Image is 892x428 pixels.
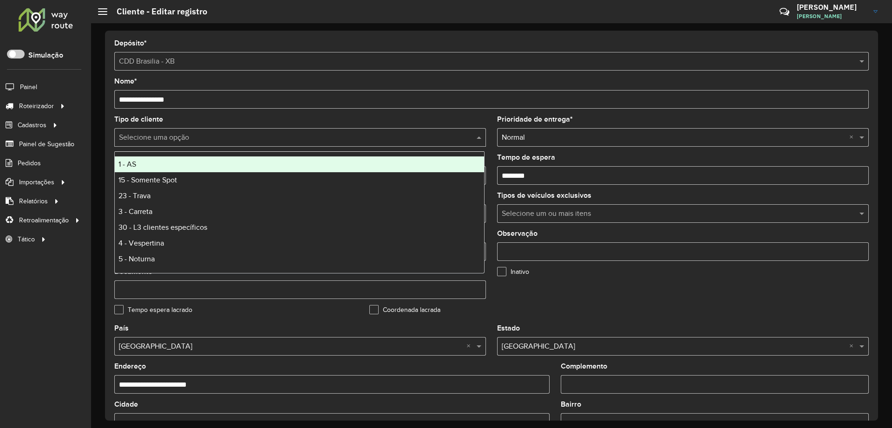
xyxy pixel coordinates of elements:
span: Clear all [849,341,857,352]
label: Bairro [561,399,581,410]
span: 1 - AS [118,160,136,168]
label: Depósito [114,38,147,49]
label: Prioridade de entrega [497,114,573,125]
label: Tipos de veículos exclusivos [497,190,591,201]
span: Clear all [849,132,857,143]
span: Importações [19,177,54,187]
h3: [PERSON_NAME] [797,3,866,12]
span: [PERSON_NAME] [797,12,866,20]
label: Cidade [114,399,138,410]
span: 4 - Vespertina [118,239,164,247]
span: 5 - Noturna [118,255,155,263]
span: 3 - Carreta [118,208,152,215]
label: Nome [114,76,137,87]
span: Relatórios [19,196,48,206]
label: Complemento [561,361,607,372]
span: Painel de Sugestão [19,139,74,149]
h2: Cliente - Editar registro [107,6,207,17]
label: Observação [497,228,538,239]
span: Painel [20,82,37,92]
span: Roteirizador [19,101,54,111]
span: Retroalimentação [19,215,69,225]
label: Tempo espera lacrado [114,305,192,315]
a: Contato Rápido [774,2,794,22]
label: País [114,323,129,334]
label: Endereço [114,361,146,372]
span: 15 - Somente Spot [118,176,177,184]
ng-dropdown-panel: Options list [114,151,485,273]
span: Clear all [466,341,474,352]
span: Tático [18,234,35,244]
label: Estado [497,323,520,334]
label: Tempo de espera [497,152,555,163]
label: Coordenada lacrada [369,305,440,315]
span: 30 - L3 clientes específicos [118,223,207,231]
span: Cadastros [18,120,46,130]
span: Pedidos [18,158,41,168]
span: 23 - Trava [118,192,151,200]
label: Tipo de cliente [114,114,163,125]
label: Simulação [28,50,63,61]
label: Inativo [497,267,529,277]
